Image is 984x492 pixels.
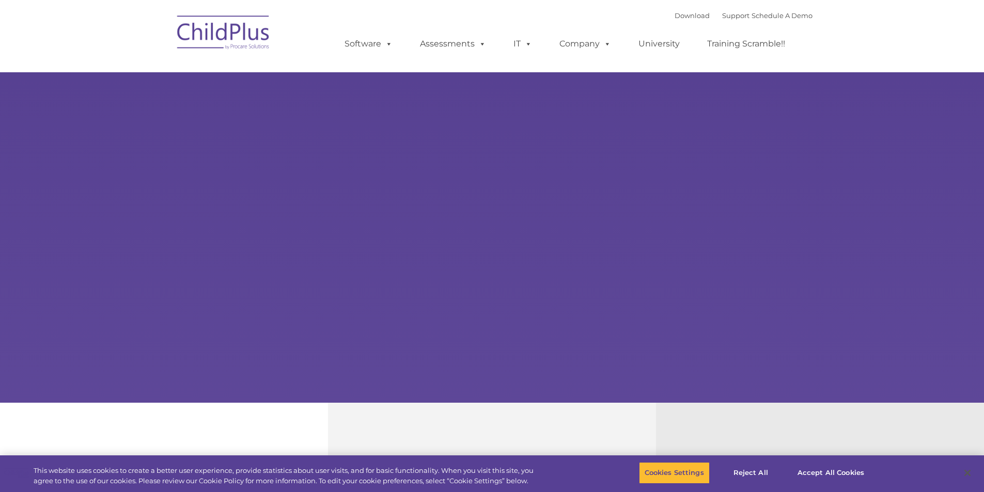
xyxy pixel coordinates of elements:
a: Training Scramble!! [697,34,795,54]
a: Support [722,11,749,20]
a: Download [675,11,710,20]
button: Cookies Settings [639,462,710,484]
button: Close [956,462,979,484]
a: Assessments [410,34,496,54]
button: Reject All [719,462,783,484]
img: ChildPlus by Procare Solutions [172,8,275,60]
a: Software [334,34,403,54]
a: Schedule A Demo [752,11,813,20]
a: Company [549,34,621,54]
button: Accept All Cookies [792,462,870,484]
a: University [628,34,690,54]
div: This website uses cookies to create a better user experience, provide statistics about user visit... [34,466,541,486]
a: IT [503,34,542,54]
font: | [675,11,813,20]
